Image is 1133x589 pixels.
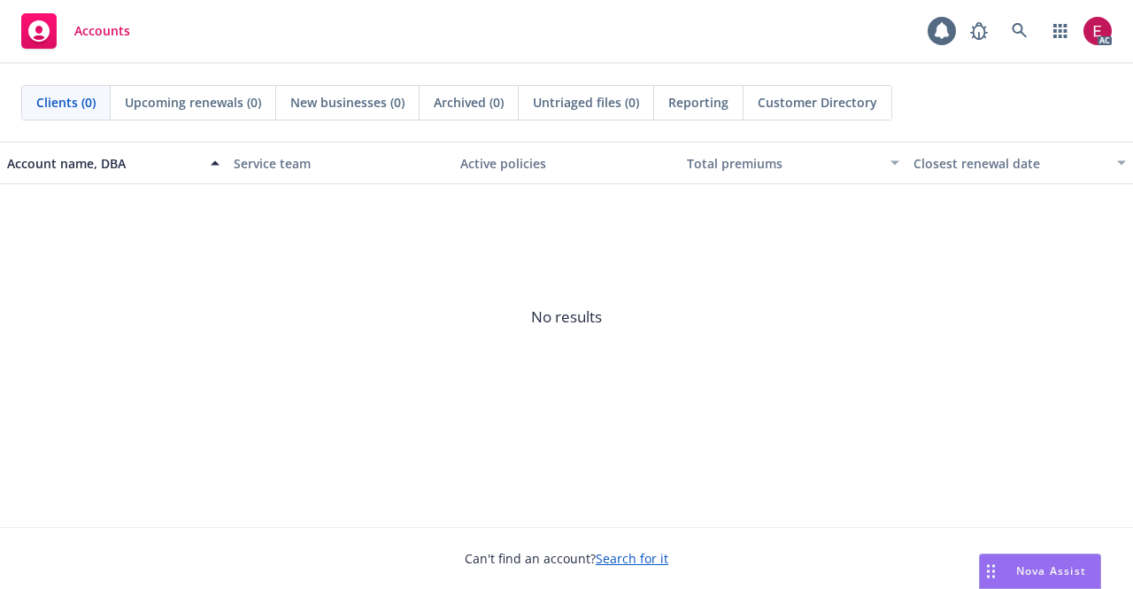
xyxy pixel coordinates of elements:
span: Accounts [74,24,130,38]
div: Active policies [460,154,673,173]
button: Total premiums [680,142,906,184]
button: Active policies [453,142,680,184]
a: Switch app [1043,13,1078,49]
div: Account name, DBA [7,154,200,173]
span: Can't find an account? [465,549,668,568]
span: Reporting [668,93,728,112]
button: Nova Assist [979,554,1101,589]
img: photo [1083,17,1112,45]
a: Accounts [14,6,137,56]
span: Upcoming renewals (0) [125,93,261,112]
button: Service team [227,142,453,184]
span: Archived (0) [434,93,504,112]
span: New businesses (0) [290,93,405,112]
span: Clients (0) [36,93,96,112]
a: Search [1002,13,1037,49]
span: Customer Directory [758,93,877,112]
button: Closest renewal date [906,142,1133,184]
div: Drag to move [980,554,1002,588]
a: Search for it [596,550,668,567]
span: Nova Assist [1016,563,1086,578]
span: Untriaged files (0) [533,93,639,112]
div: Service team [234,154,446,173]
div: Closest renewal date [913,154,1106,173]
a: Report a Bug [961,13,997,49]
div: Total premiums [687,154,880,173]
